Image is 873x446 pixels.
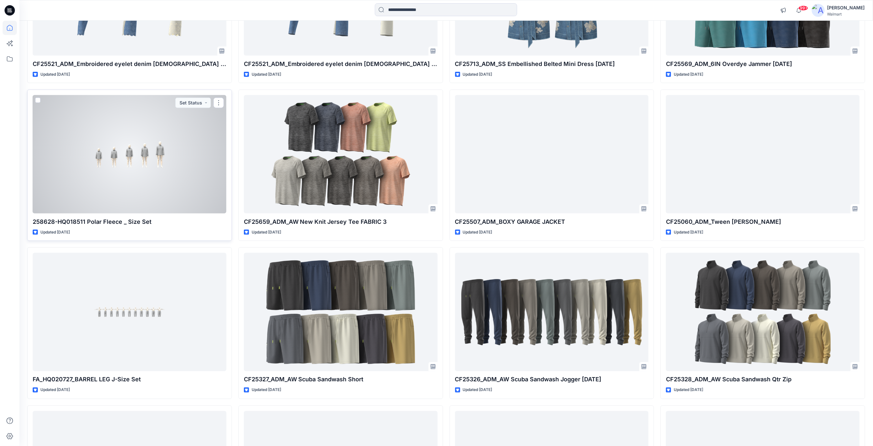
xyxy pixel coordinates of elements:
[666,95,860,213] a: CF25060_ADM_Tween Baggy Denim Jeans
[812,4,825,17] img: avatar
[244,253,438,371] a: CF25327_ADM_AW Scuba Sandwash Short
[455,217,649,226] p: CF25507_ADM_BOXY GARAGE JACKET
[666,375,860,384] p: CF25328_ADM_AW Scuba Sandwash Qtr Zip
[40,387,70,394] p: Updated [DATE]
[827,4,865,12] div: [PERSON_NAME]
[463,71,492,78] p: Updated [DATE]
[252,387,281,394] p: Updated [DATE]
[244,217,438,226] p: CF25659_ADM_AW New Knit Jersey Tee FABRIC 3
[666,217,860,226] p: CF25060_ADM_Tween [PERSON_NAME]
[827,12,865,16] div: Walmart
[33,253,226,371] a: FA_HQ020727_BARREL LEG J-Size Set
[666,60,860,69] p: CF25569_ADM_6IN Overdye Jammer [DATE]
[455,95,649,213] a: CF25507_ADM_BOXY GARAGE JACKET
[33,217,226,226] p: 258628-HQ018511 Polar Fleece _ Size Set
[455,60,649,69] p: CF25713_ADM_SS Embellished Belted Mini Dress [DATE]
[33,60,226,69] p: CF25521_ADM_Embroidered eyelet denim [DEMOGRAPHIC_DATA] jacket Opt2
[799,5,808,11] span: 99+
[244,95,438,213] a: CF25659_ADM_AW New Knit Jersey Tee FABRIC 3
[244,375,438,384] p: CF25327_ADM_AW Scuba Sandwash Short
[252,71,281,78] p: Updated [DATE]
[33,95,226,213] a: 258628-HQ018511 Polar Fleece _ Size Set
[463,387,492,394] p: Updated [DATE]
[40,229,70,236] p: Updated [DATE]
[33,375,226,384] p: FA_HQ020727_BARREL LEG J-Size Set
[455,375,649,384] p: CF25326_ADM_AW Scuba Sandwash Jogger [DATE]
[674,387,703,394] p: Updated [DATE]
[455,253,649,371] a: CF25326_ADM_AW Scuba Sandwash Jogger 30APR25
[244,60,438,69] p: CF25521_ADM_Embroidered eyelet denim [DEMOGRAPHIC_DATA] jacket Opt3
[463,229,492,236] p: Updated [DATE]
[666,253,860,371] a: CF25328_ADM_AW Scuba Sandwash Qtr Zip
[40,71,70,78] p: Updated [DATE]
[674,71,703,78] p: Updated [DATE]
[674,229,703,236] p: Updated [DATE]
[252,229,281,236] p: Updated [DATE]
